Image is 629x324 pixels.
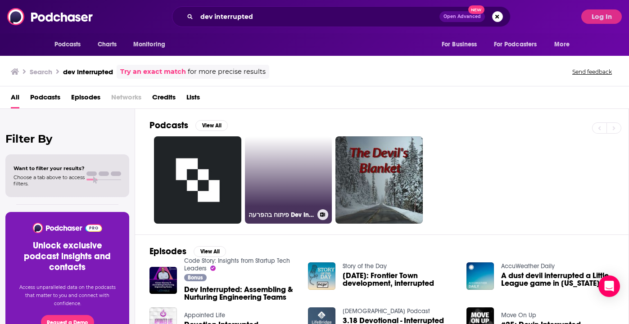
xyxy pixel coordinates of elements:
[439,11,485,22] button: Open AdvancedNew
[466,262,494,290] img: A dust devil interrupted a Little League game in Florida, engulfing the catcher.
[133,38,165,51] span: Monitoring
[548,36,581,53] button: open menu
[184,257,290,272] a: Code Story: Insights from Startup Tech Leaders
[14,174,85,187] span: Choose a tab above to access filters.
[172,6,511,27] div: Search podcasts, credits, & more...
[120,67,186,77] a: Try an exact match
[92,36,122,53] a: Charts
[63,67,113,76] h3: dev interrupted
[149,246,186,257] h2: Episodes
[184,311,225,319] a: Appointed Life
[32,223,103,233] img: Podchaser - Follow, Share and Rate Podcasts
[343,262,387,270] a: Story of the Day
[149,246,226,257] a: EpisodesView All
[501,272,614,287] span: A dust devil interrupted a Little League game in [US_STATE], engulfing the catcher.
[188,67,266,77] span: for more precise results
[98,38,117,51] span: Charts
[152,90,176,108] a: Credits
[48,36,93,53] button: open menu
[501,311,536,319] a: Move On Up
[581,9,622,24] button: Log In
[111,90,141,108] span: Networks
[435,36,489,53] button: open menu
[16,283,118,308] p: Access unparalleled data on the podcasts that matter to you and connect with confidence.
[343,272,456,287] span: [DATE]: Frontier Town development, interrupted
[494,38,537,51] span: For Podcasters
[501,262,555,270] a: AccuWeather Daily
[343,307,430,315] a: LifeBridge Church Podcast
[14,165,85,171] span: Want to filter your results?
[186,90,200,108] a: Lists
[249,211,314,219] h3: פיתוח בהפרעה Dev Interrupted (Hebrew Edition)
[570,68,615,76] button: Send feedback
[194,246,226,257] button: View All
[149,120,188,131] h2: Podcasts
[442,38,477,51] span: For Business
[598,275,620,297] div: Open Intercom Messenger
[30,90,60,108] a: Podcasts
[343,272,456,287] a: 5/16/24: Frontier Town development, interrupted
[71,90,100,108] a: Episodes
[54,38,81,51] span: Podcasts
[184,286,297,301] a: Dev Interrupted: Assembling & Nurturing Engineering Teams
[7,8,94,25] img: Podchaser - Follow, Share and Rate Podcasts
[554,38,570,51] span: More
[245,136,332,224] a: פיתוח בהפרעה Dev Interrupted (Hebrew Edition)
[501,272,614,287] a: A dust devil interrupted a Little League game in Florida, engulfing the catcher.
[443,14,481,19] span: Open Advanced
[149,120,228,131] a: PodcastsView All
[468,5,484,14] span: New
[308,262,335,290] img: 5/16/24: Frontier Town development, interrupted
[16,240,118,273] h3: Unlock exclusive podcast insights and contacts
[197,9,439,24] input: Search podcasts, credits, & more...
[149,267,177,294] img: Dev Interrupted: Assembling & Nurturing Engineering Teams
[188,275,203,280] span: Bonus
[30,67,52,76] h3: Search
[488,36,550,53] button: open menu
[127,36,177,53] button: open menu
[195,120,228,131] button: View All
[11,90,19,108] a: All
[5,132,129,145] h2: Filter By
